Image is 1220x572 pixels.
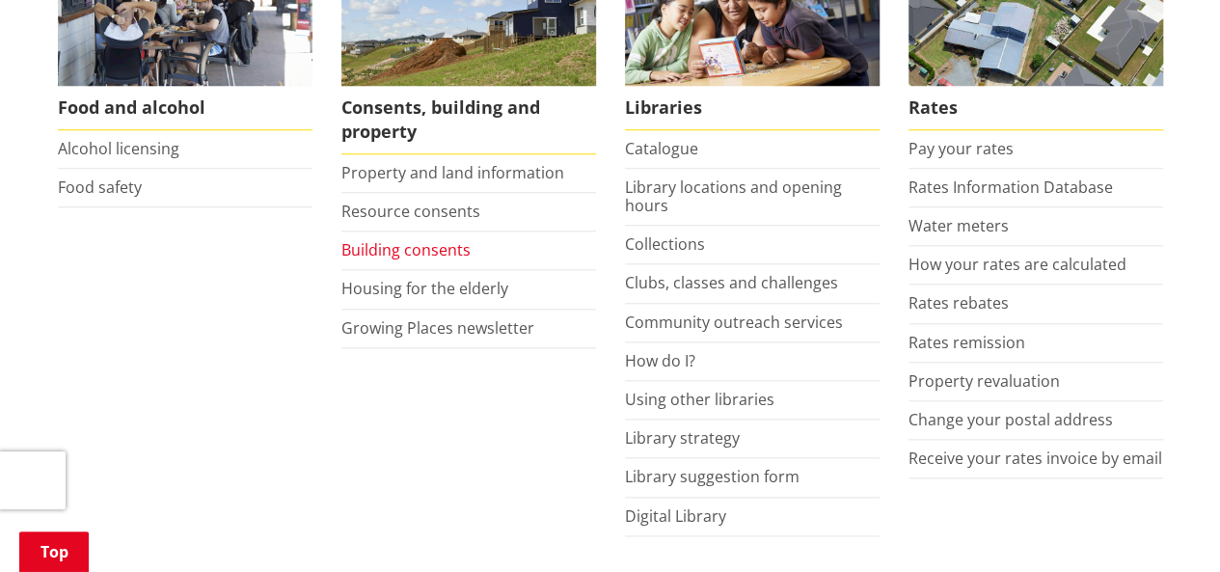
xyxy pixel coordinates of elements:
[19,531,89,572] a: Top
[908,254,1126,275] a: How your rates are calculated
[1131,491,1201,560] iframe: Messenger Launcher
[58,86,312,130] span: Food and alcohol
[341,278,508,299] a: Housing for the elderly
[341,86,596,154] span: Consents, building and property
[625,86,880,130] span: Libraries
[908,215,1009,236] a: Water meters
[625,427,740,449] a: Library strategy
[58,177,142,198] a: Food safety
[625,350,695,371] a: How do I?
[625,312,843,333] a: Community outreach services
[58,138,179,159] a: Alcohol licensing
[341,201,480,222] a: Resource consents
[908,292,1009,313] a: Rates rebates
[341,239,471,260] a: Building consents
[625,138,698,159] a: Catalogue
[625,177,842,216] a: Library locations and opening hours
[908,448,1162,469] a: Receive your rates invoice by email
[908,138,1014,159] a: Pay your rates
[625,466,800,487] a: Library suggestion form
[625,505,726,527] a: Digital Library
[341,317,534,339] a: Growing Places newsletter
[625,233,705,255] a: Collections
[908,177,1113,198] a: Rates Information Database
[908,86,1163,130] span: Rates
[341,162,564,183] a: Property and land information
[908,332,1025,353] a: Rates remission
[908,370,1060,392] a: Property revaluation
[625,272,838,293] a: Clubs, classes and challenges
[625,389,774,410] a: Using other libraries
[908,409,1113,430] a: Change your postal address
